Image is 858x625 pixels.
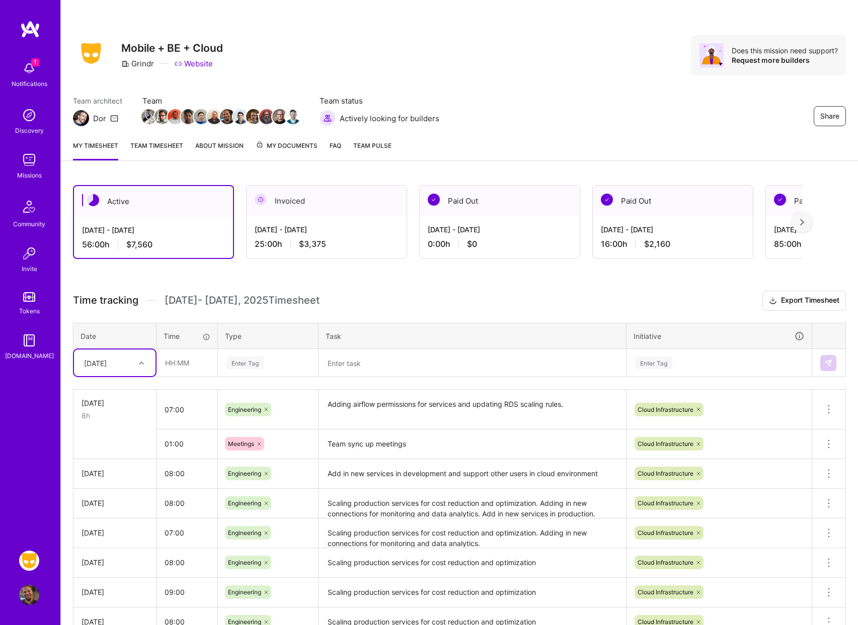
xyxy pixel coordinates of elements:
div: Enter Tag [635,355,672,371]
img: Team Member Avatar [168,109,183,124]
div: [DATE] [82,498,148,508]
div: Does this mission need support? [732,46,838,55]
div: 25:00 h [255,239,399,249]
div: Time [164,331,210,341]
a: Grindr: Mobile + BE + Cloud [17,551,42,571]
div: [DATE] - [DATE] [601,224,745,235]
input: HH:MM [157,430,217,457]
th: Type [218,323,319,349]
textarea: Scaling production services for cost reduction and optimization. Adding in new connections for mo... [320,519,625,547]
span: $7,560 [126,239,152,250]
img: Avatar [699,43,724,67]
div: [DATE] - [DATE] [255,224,399,235]
a: Team Member Avatar [247,108,260,125]
div: Request more builders [732,55,838,65]
span: Time tracking [73,294,138,307]
span: Engineering [228,559,261,566]
img: Team Member Avatar [220,109,235,124]
img: Paid Out [774,194,786,206]
img: Active [87,194,99,206]
button: Share [814,106,846,126]
a: Team Member Avatar [221,108,234,125]
span: Meetings [228,440,254,448]
th: Task [319,323,627,349]
img: User Avatar [19,585,39,605]
img: Team Member Avatar [207,109,222,124]
textarea: Scaling production services for cost reduction and optimization. Adding in new connections for mo... [320,490,625,517]
span: Cloud Infrastructure [638,588,693,596]
span: Engineering [228,588,261,596]
img: right [800,219,804,226]
th: Date [73,323,157,349]
textarea: Add in new services in development and support other users in cloud environment [320,460,625,488]
span: Team architect [73,96,122,106]
a: Team Member Avatar [234,108,247,125]
a: Team Member Avatar [142,108,155,125]
img: tokens [23,292,35,302]
a: Website [174,58,213,69]
span: Engineering [228,499,261,507]
div: Paid Out [593,186,753,216]
input: HH:MM [157,579,217,605]
textarea: Scaling production services for cost reduction and optimization [320,549,625,577]
span: $3,375 [299,239,326,249]
img: Team Member Avatar [233,109,248,124]
div: Grindr [121,58,154,69]
div: Dor [93,113,106,124]
a: FAQ [330,140,341,160]
img: Team Member Avatar [259,109,274,124]
div: Enter Tag [226,355,264,371]
i: icon Mail [110,114,118,122]
img: Paid Out [428,194,440,206]
div: [DATE] [82,468,148,479]
i: icon Download [769,296,777,306]
a: My Documents [256,140,318,160]
span: Engineering [228,470,261,477]
span: Cloud Infrastructure [638,499,693,507]
input: HH:MM [157,519,217,546]
a: Team Member Avatar [273,108,286,125]
img: Community [17,195,41,219]
span: Team status [320,96,439,106]
span: 1 [31,58,39,66]
a: Team timesheet [130,140,183,160]
div: 16:00 h [601,239,745,249]
img: Team Member Avatar [154,109,170,124]
span: Share [820,111,839,121]
img: Team Member Avatar [285,109,300,124]
a: Team Member Avatar [260,108,273,125]
div: 56:00 h [82,239,225,250]
img: teamwork [19,150,39,170]
span: Team [142,96,299,106]
span: Engineering [228,406,261,413]
a: Team Pulse [353,140,392,160]
div: Notifications [12,78,47,89]
textarea: Scaling production services for cost reduction and optimization [320,579,625,606]
a: Team Member Avatar [155,108,169,125]
a: Team Member Avatar [182,108,195,125]
button: Export Timesheet [762,291,846,311]
span: Cloud Infrastructure [638,529,693,537]
img: guide book [19,330,39,350]
img: Team Member Avatar [141,109,157,124]
span: Cloud Infrastructure [638,406,693,413]
textarea: Team sync up meetings [320,430,625,458]
img: Company Logo [73,40,109,67]
img: bell [19,58,39,78]
a: About Mission [195,140,244,160]
span: Cloud Infrastructure [638,440,693,448]
input: HH:MM [157,460,217,487]
span: My Documents [256,140,318,151]
div: Paid Out [420,186,580,216]
img: Team Member Avatar [194,109,209,124]
textarea: Adding airflow permissions for services and updating RDS scaling rules. [320,391,625,428]
div: [DATE] [82,398,148,408]
div: Invoiced [247,186,407,216]
img: Invoiced [255,194,267,206]
a: Team Member Avatar [195,108,208,125]
a: Team Member Avatar [286,108,299,125]
img: Team Member Avatar [181,109,196,124]
div: [DATE] - [DATE] [428,224,572,235]
input: HH:MM [157,490,217,516]
div: [DATE] - [DATE] [82,225,225,235]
